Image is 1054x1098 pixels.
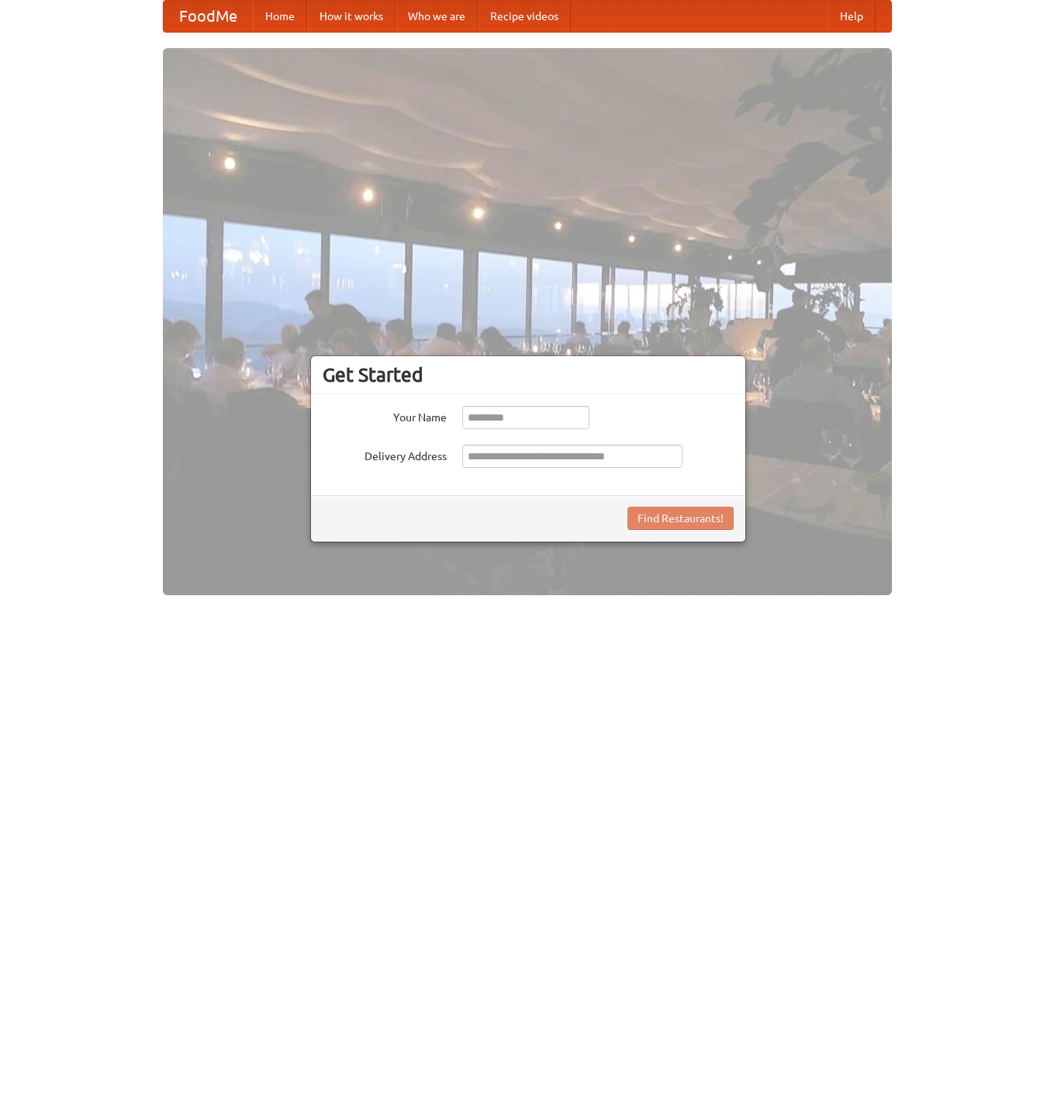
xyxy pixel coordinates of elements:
[323,406,447,425] label: Your Name
[323,363,734,386] h3: Get Started
[307,1,396,32] a: How it works
[478,1,571,32] a: Recipe videos
[828,1,876,32] a: Help
[627,507,734,530] button: Find Restaurants!
[323,445,447,464] label: Delivery Address
[396,1,478,32] a: Who we are
[164,1,253,32] a: FoodMe
[253,1,307,32] a: Home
